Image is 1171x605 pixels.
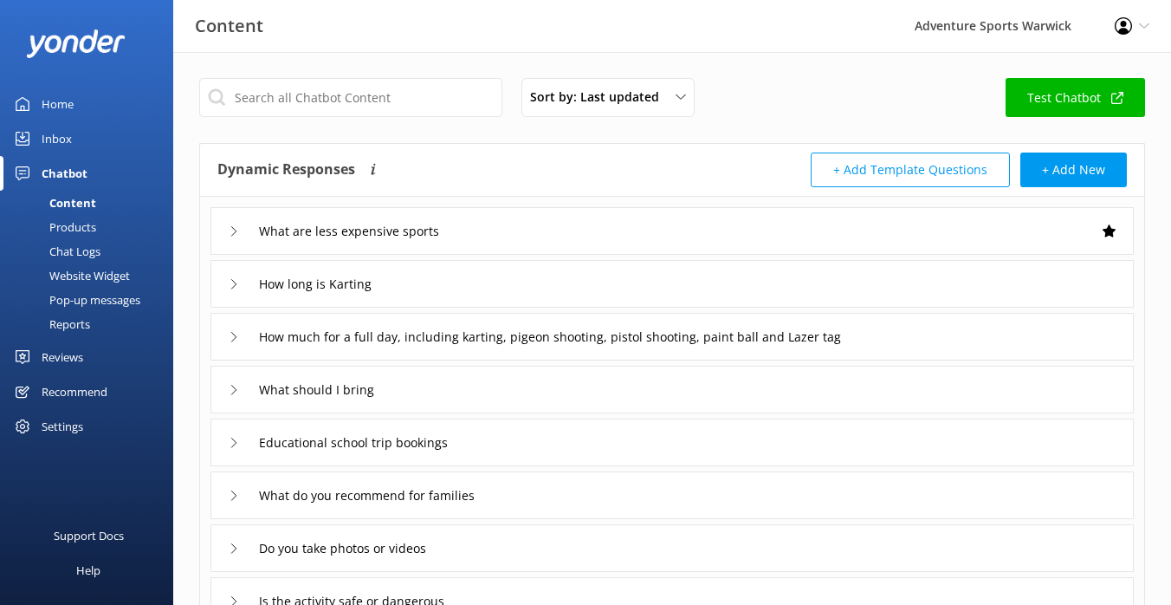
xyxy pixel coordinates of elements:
div: Inbox [42,121,72,156]
div: Home [42,87,74,121]
div: Reports [10,312,90,336]
div: Content [10,191,96,215]
span: Sort by: Last updated [530,88,670,107]
div: Settings [42,409,83,444]
input: Search all Chatbot Content [199,78,502,117]
div: Reviews [42,340,83,374]
div: Chatbot [42,156,87,191]
a: Chat Logs [10,239,173,263]
div: Pop-up messages [10,288,140,312]
div: Recommend [42,374,107,409]
div: Help [76,553,100,588]
a: Products [10,215,173,239]
h4: Dynamic Responses [217,153,355,187]
h3: Content [195,12,263,40]
button: + Add Template Questions [811,153,1010,187]
a: Website Widget [10,263,173,288]
a: Pop-up messages [10,288,173,312]
div: Support Docs [54,518,124,553]
div: Chat Logs [10,239,100,263]
a: Content [10,191,173,215]
div: Products [10,215,96,239]
button: + Add New [1020,153,1127,187]
a: Reports [10,312,173,336]
a: Test Chatbot [1006,78,1145,117]
img: yonder-white-logo.png [26,29,126,58]
div: Website Widget [10,263,130,288]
